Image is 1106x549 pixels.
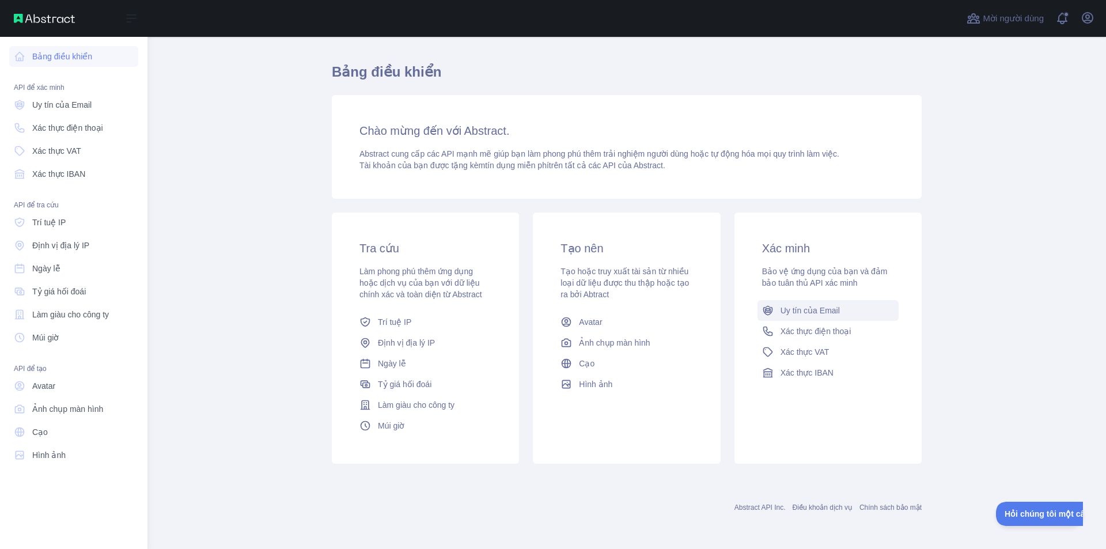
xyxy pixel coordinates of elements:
font: Xác thực VAT [781,347,829,357]
font: Xác minh [762,242,810,255]
a: Xác thực IBAN [757,362,899,383]
a: Uy tín của Email [757,300,899,321]
a: Avatar [556,312,697,332]
font: Cạo [32,427,48,437]
font: Mời người dùng [983,13,1044,23]
font: Avatar [579,317,602,327]
font: Ngày lễ [32,264,60,273]
font: Múi giờ [32,333,59,342]
a: Ảnh chụp màn hình [556,332,697,353]
button: Mời người dùng [964,9,1046,28]
a: Hình ảnh [556,374,697,395]
font: Xác thực IBAN [32,169,85,179]
a: Avatar [9,376,138,396]
a: Xác thực VAT [757,342,899,362]
a: Ảnh chụp màn hình [9,399,138,419]
font: tín dụng miễn phí [485,161,549,170]
font: Trí tuệ IP [32,218,66,227]
font: API để xác minh [14,84,65,92]
font: Avatar [32,381,55,391]
font: Bảng điều khiển [332,64,441,79]
a: Tỷ giá hối đoái [9,281,138,302]
font: Ảnh chụp màn hình [579,338,650,347]
font: Làm giàu cho công ty [32,310,109,319]
font: Trí tuệ IP [378,317,411,327]
a: Xác thực IBAN [9,164,138,184]
font: Tạo hoặc truy xuất tài sản từ nhiều loại dữ liệu được thu thập hoặc tạo ra bởi Abtract [560,267,689,299]
font: Hình ảnh [32,450,66,460]
font: Uy tín của Email [781,306,840,315]
font: Ảnh chụp màn hình [32,404,103,414]
font: Tỷ giá hối đoái [378,380,431,389]
font: Làm giàu cho công ty [378,400,454,410]
a: Ngày lễ [9,258,138,279]
font: Tỷ giá hối đoái [32,287,86,296]
font: Tài khoản của bạn được tặng kèm [359,161,485,170]
font: Bảng điều khiển [32,52,92,61]
a: Uy tín của Email [9,94,138,115]
font: Chào mừng đến với Abstract. [359,124,509,137]
a: Tỷ giá hối đoái [355,374,496,395]
font: Xác thực điện thoại [32,123,103,132]
a: Điều khoản dịch vụ [793,503,853,512]
font: Cạo [579,359,594,368]
font: API để tra cứu [14,201,59,209]
a: Trí tuệ IP [9,212,138,233]
font: Hình ảnh [579,380,612,389]
a: Cạo [556,353,697,374]
a: Abstract API Inc. [734,503,786,512]
font: trên tất cả các API của Abstract. [549,161,665,170]
font: Xác thực điện thoại [781,327,851,336]
font: Ngày lễ [378,359,406,368]
font: Hỏi chúng tôi một câu hỏi [9,7,108,17]
img: API trừu tượng [14,14,75,23]
a: Định vị địa lý IP [9,235,138,256]
a: Xác thực điện thoại [9,118,138,138]
font: Làm phong phú thêm ứng dụng hoặc dịch vụ của bạn với dữ liệu chính xác và toàn diện từ Abstract [359,267,482,299]
font: Xác thực VAT [32,146,81,156]
a: Hình ảnh [9,445,138,465]
a: Xác thực điện thoại [757,321,899,342]
a: Chính sách bảo mật [859,503,922,512]
a: Trí tuệ IP [355,312,496,332]
font: Tạo nên [560,242,603,255]
a: Làm giàu cho công ty [9,304,138,325]
a: Cạo [9,422,138,442]
font: Định vị địa lý IP [32,241,89,250]
font: Tra cứu [359,242,399,255]
a: Định vị địa lý IP [355,332,496,353]
a: Xác thực VAT [9,141,138,161]
font: Múi giờ [378,421,404,430]
iframe: Chuyển đổi Hỗ trợ khách hàng [996,502,1083,526]
a: Ngày lễ [355,353,496,374]
a: Bảng điều khiển [9,46,138,67]
font: Xác thực IBAN [781,368,834,377]
a: Múi giờ [355,415,496,436]
a: Làm giàu cho công ty [355,395,496,415]
font: Định vị địa lý IP [378,338,435,347]
font: Bảo vệ ứng dụng của bạn và đảm bảo tuân thủ API xác minh [762,267,888,287]
font: Abstract cung cấp các API mạnh mẽ giúp bạn làm phong phú thêm trải nghiệm người dùng hoặc tự động... [359,149,839,158]
font: API để tạo [14,365,47,373]
a: Múi giờ [9,327,138,348]
font: Uy tín của Email [32,100,92,109]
